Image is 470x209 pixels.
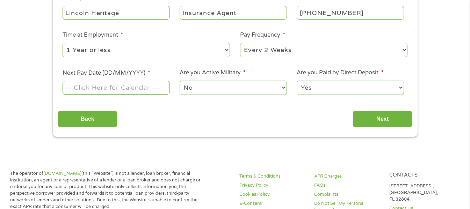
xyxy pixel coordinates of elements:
input: ---Click Here for Calendar --- [63,81,169,94]
label: Next Pay Date (DD/MM/YYYY) [63,69,150,77]
a: E-Consent [239,200,306,207]
a: Privacy Policy [239,182,306,189]
a: [DOMAIN_NAME] [43,171,81,176]
label: Pay Frequency [240,31,285,39]
a: Terms & Conditions [239,173,306,180]
label: Are you Paid by Direct Deposit [297,69,383,76]
a: Complaints [314,191,381,198]
p: [STREET_ADDRESS], [GEOGRAPHIC_DATA], FL 32804. [389,183,456,203]
a: FAQs [314,182,381,189]
input: Next [353,111,412,128]
input: Cashier [180,6,287,19]
input: Walmart [63,6,169,19]
input: (231) 754-4010 [297,6,404,19]
label: Are you Active Military [180,69,246,76]
a: Cookies Policy [239,191,306,198]
input: Back [58,111,117,128]
h4: Contacts [389,172,456,179]
a: APR Charges [314,173,381,180]
label: Time at Employment [63,31,123,39]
